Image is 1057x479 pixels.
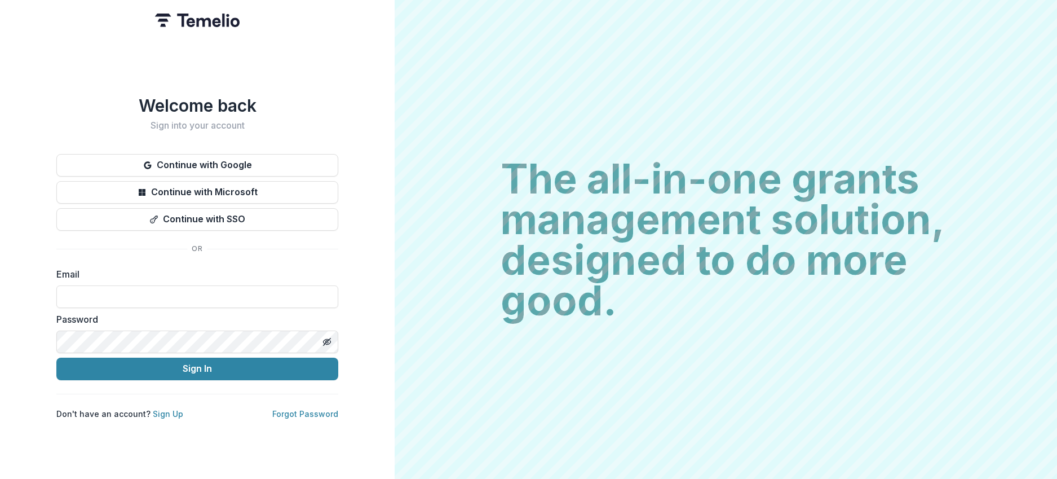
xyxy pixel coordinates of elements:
img: Temelio [155,14,240,27]
label: Password [56,313,331,326]
a: Sign Up [153,409,183,419]
label: Email [56,267,331,281]
button: Sign In [56,358,338,380]
button: Continue with Microsoft [56,181,338,204]
p: Don't have an account? [56,408,183,420]
h2: Sign into your account [56,120,338,131]
button: Continue with SSO [56,208,338,231]
h1: Welcome back [56,95,338,116]
button: Continue with Google [56,154,338,177]
a: Forgot Password [272,409,338,419]
button: Toggle password visibility [318,333,336,351]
